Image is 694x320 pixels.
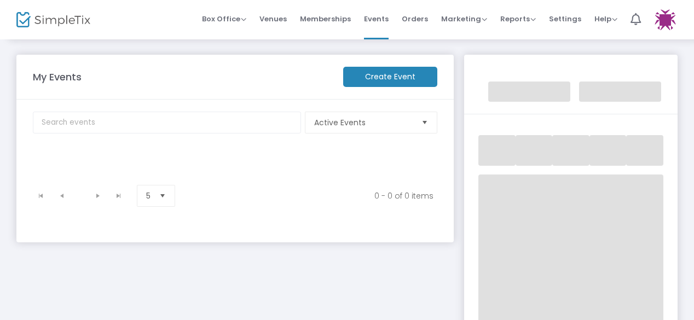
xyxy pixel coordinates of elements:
[195,190,433,201] kendo-pager-info: 0 - 0 of 0 items
[364,5,389,33] span: Events
[26,153,446,180] div: Data table
[155,185,170,206] button: Select
[417,112,432,133] button: Select
[202,14,246,24] span: Box Office
[402,5,428,33] span: Orders
[314,117,413,128] span: Active Events
[549,5,581,33] span: Settings
[33,112,301,133] input: Search events
[441,14,487,24] span: Marketing
[300,5,351,33] span: Memberships
[146,190,151,201] span: 5
[259,5,287,33] span: Venues
[343,67,437,87] m-button: Create Event
[594,14,617,24] span: Help
[27,69,338,84] m-panel-title: My Events
[500,14,536,24] span: Reports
